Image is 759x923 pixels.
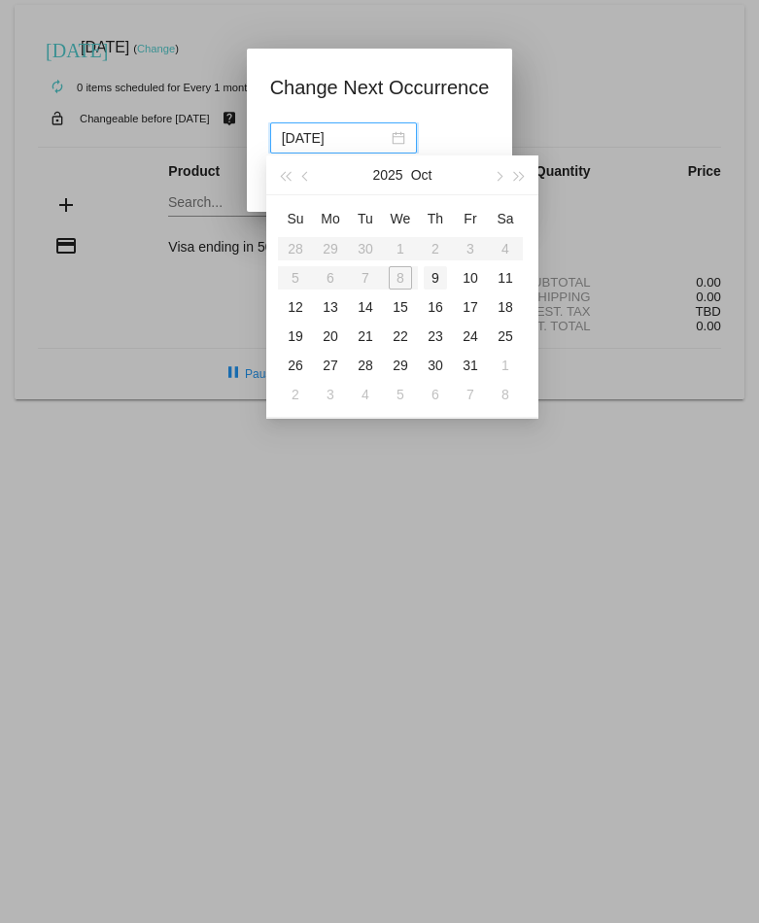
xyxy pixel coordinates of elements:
[383,203,418,234] th: Wed
[313,351,348,380] td: 10/27/2025
[319,354,342,377] div: 27
[284,325,307,348] div: 19
[319,295,342,319] div: 13
[313,380,348,409] td: 11/3/2025
[270,72,490,103] h1: Change Next Occurrence
[509,155,531,194] button: Next year (Control + right)
[494,295,517,319] div: 18
[295,155,317,194] button: Previous month (PageUp)
[459,266,482,290] div: 10
[488,322,523,351] td: 10/25/2025
[488,380,523,409] td: 11/8/2025
[424,295,447,319] div: 16
[418,203,453,234] th: Thu
[494,354,517,377] div: 1
[282,127,388,149] input: Select date
[424,325,447,348] div: 23
[389,325,412,348] div: 22
[389,295,412,319] div: 15
[278,351,313,380] td: 10/26/2025
[453,203,488,234] th: Fri
[418,263,453,292] td: 10/9/2025
[488,292,523,322] td: 10/18/2025
[284,295,307,319] div: 12
[453,351,488,380] td: 10/31/2025
[274,155,295,194] button: Last year (Control + left)
[354,295,377,319] div: 14
[424,266,447,290] div: 9
[418,322,453,351] td: 10/23/2025
[319,325,342,348] div: 20
[313,203,348,234] th: Mon
[383,292,418,322] td: 10/15/2025
[494,266,517,290] div: 11
[411,155,432,194] button: Oct
[348,380,383,409] td: 11/4/2025
[373,155,403,194] button: 2025
[389,383,412,406] div: 5
[313,292,348,322] td: 10/13/2025
[488,351,523,380] td: 11/1/2025
[459,295,482,319] div: 17
[487,155,508,194] button: Next month (PageDown)
[284,354,307,377] div: 26
[453,322,488,351] td: 10/24/2025
[348,322,383,351] td: 10/21/2025
[383,351,418,380] td: 10/29/2025
[319,383,342,406] div: 3
[383,322,418,351] td: 10/22/2025
[494,383,517,406] div: 8
[459,383,482,406] div: 7
[453,292,488,322] td: 10/17/2025
[278,380,313,409] td: 11/2/2025
[488,263,523,292] td: 10/11/2025
[348,351,383,380] td: 10/28/2025
[354,383,377,406] div: 4
[348,203,383,234] th: Tue
[418,351,453,380] td: 10/30/2025
[284,383,307,406] div: 2
[278,322,313,351] td: 10/19/2025
[348,292,383,322] td: 10/14/2025
[424,354,447,377] div: 30
[488,203,523,234] th: Sat
[383,380,418,409] td: 11/5/2025
[453,263,488,292] td: 10/10/2025
[459,354,482,377] div: 31
[354,354,377,377] div: 28
[278,292,313,322] td: 10/12/2025
[389,354,412,377] div: 29
[494,325,517,348] div: 25
[354,325,377,348] div: 21
[418,292,453,322] td: 10/16/2025
[278,203,313,234] th: Sun
[453,380,488,409] td: 11/7/2025
[459,325,482,348] div: 24
[424,383,447,406] div: 6
[418,380,453,409] td: 11/6/2025
[313,322,348,351] td: 10/20/2025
